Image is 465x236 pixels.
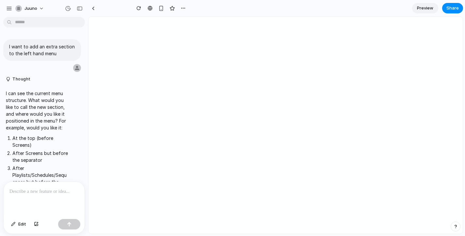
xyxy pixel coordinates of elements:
[12,165,68,192] li: After Playlists/Schedules/Sequences but before the separator
[417,5,433,11] span: Preview
[446,5,459,11] span: Share
[13,3,47,14] button: Juuno
[12,150,68,163] li: After Screens but before the separator
[18,221,26,228] span: Edit
[6,90,68,131] p: I can see the current menu structure. What would you like to call the new section, and where woul...
[442,3,463,13] button: Share
[412,3,438,13] a: Preview
[8,219,29,229] button: Edit
[9,43,75,57] p: I want to add an extra section to the left hand menu
[24,5,37,12] span: Juuno
[12,135,68,148] li: At the top (before Screens)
